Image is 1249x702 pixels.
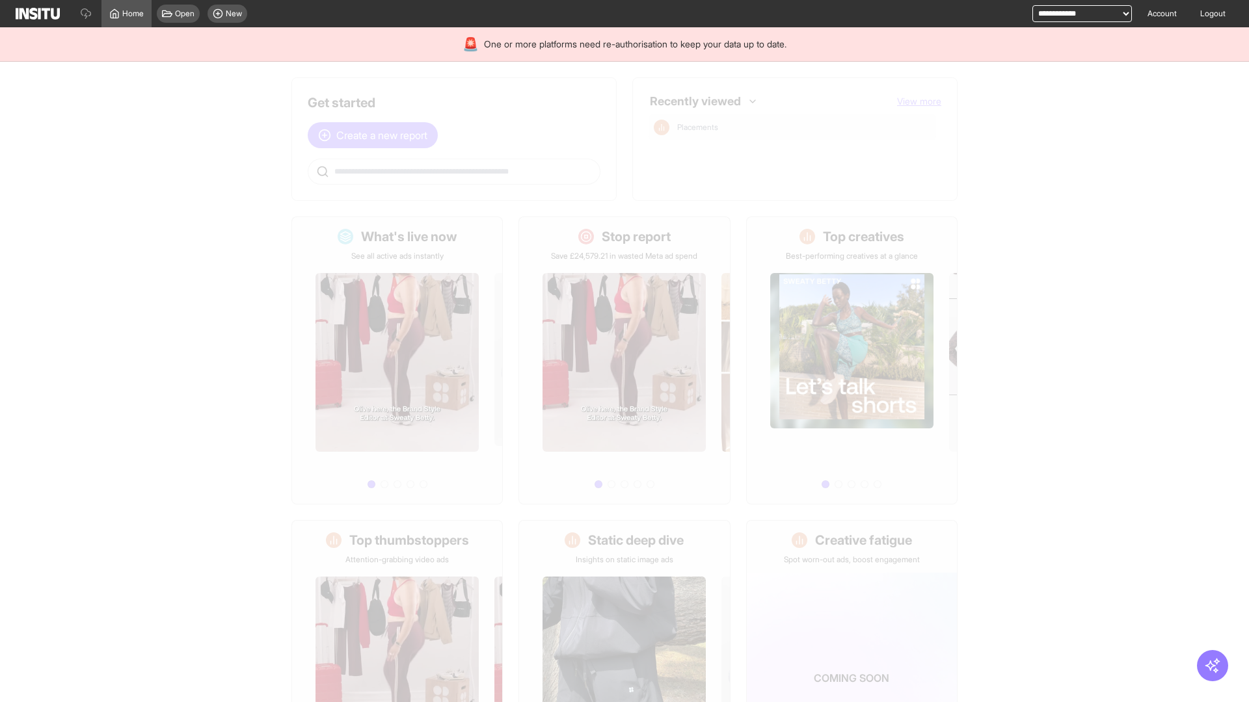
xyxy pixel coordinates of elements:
div: 🚨 [463,35,479,53]
span: One or more platforms need re-authorisation to keep your data up to date. [484,38,786,51]
span: Open [175,8,195,19]
span: New [226,8,242,19]
img: Logo [16,8,60,19]
span: Home [122,8,144,19]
